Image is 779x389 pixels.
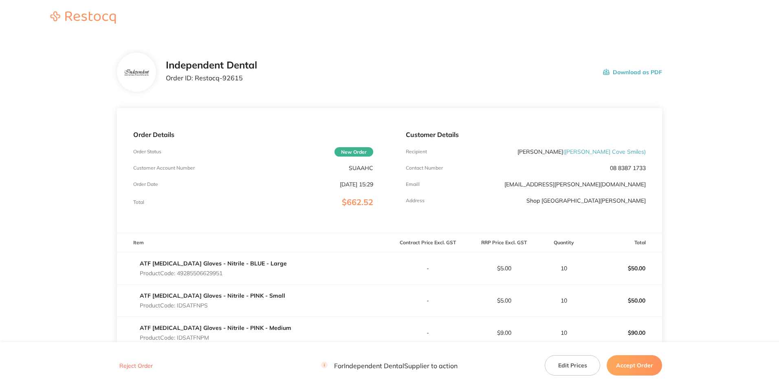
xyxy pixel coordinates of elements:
[334,147,373,157] span: New Order
[133,165,195,171] p: Customer Account Number
[563,148,646,155] span: ( [PERSON_NAME] Cove Smiles )
[42,11,124,25] a: Restocq logo
[603,60,662,85] button: Download as PDF
[406,149,427,155] p: Recipient
[466,329,541,336] p: $9.00
[390,329,465,336] p: -
[349,165,373,171] p: SUAAHC
[406,131,646,138] p: Customer Details
[586,259,662,278] p: $50.00
[140,270,287,276] p: Product Code: 49285506629951
[166,60,257,71] h2: Independent Dental
[607,355,662,376] button: Accept Order
[140,302,285,309] p: Product Code: IDSATFNPS
[526,197,646,204] p: Shop [GEOGRAPHIC_DATA][PERSON_NAME]
[466,265,541,272] p: $5.00
[406,198,425,203] p: Address
[123,69,150,77] img: bzV5Y2k1dA
[542,233,586,252] th: Quantity
[140,260,287,267] a: ATF [MEDICAL_DATA] Gloves - Nitrile - BLUE - Large
[140,334,291,341] p: Product Code: IDSATFNPM
[140,292,285,299] a: ATF [MEDICAL_DATA] Gloves - Nitrile - PINK - Small
[466,233,542,252] th: RRP Price Excl. GST
[133,131,373,138] p: Order Details
[517,148,646,155] p: [PERSON_NAME]
[133,181,158,187] p: Order Date
[466,297,541,304] p: $5.00
[586,291,662,310] p: $50.00
[166,74,257,82] p: Order ID: Restocq- 92615
[586,323,662,343] p: $90.00
[42,11,124,24] img: Restocq logo
[321,362,458,369] p: For Independent Dental Supplier to action
[543,329,585,336] p: 10
[610,165,646,171] p: 08 8387 1733
[117,362,155,369] button: Reject Order
[543,297,585,304] p: 10
[406,165,443,171] p: Contact Number
[406,181,420,187] p: Emaill
[504,181,646,188] a: [EMAIL_ADDRESS][PERSON_NAME][DOMAIN_NAME]
[140,324,291,332] a: ATF [MEDICAL_DATA] Gloves - Nitrile - PINK - Medium
[340,181,373,188] p: [DATE] 15:29
[390,297,465,304] p: -
[390,265,465,272] p: -
[133,199,144,205] p: Total
[117,233,389,252] th: Item
[342,197,373,207] span: $662.52
[545,355,600,376] button: Edit Prices
[586,233,662,252] th: Total
[389,233,466,252] th: Contract Price Excl. GST
[133,149,161,155] p: Order Status
[543,265,585,272] p: 10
